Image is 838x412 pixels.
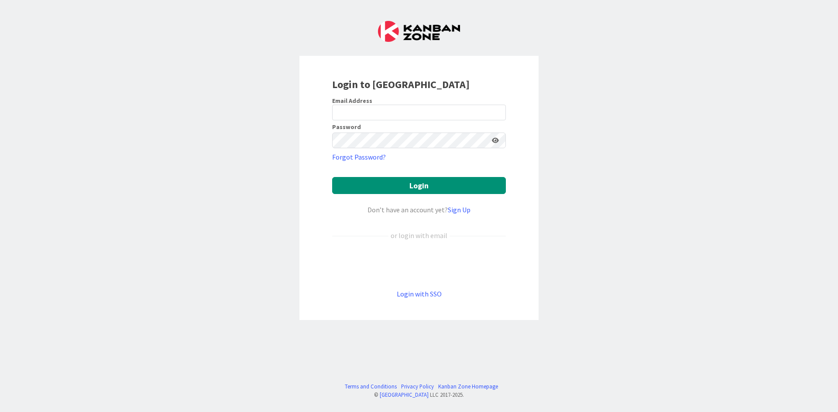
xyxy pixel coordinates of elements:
div: or login with email [388,230,450,241]
a: Login with SSO [397,289,442,298]
iframe: Sign in with Google Button [328,255,510,274]
div: Don’t have an account yet? [332,204,506,215]
a: [GEOGRAPHIC_DATA] [380,391,429,398]
a: Forgot Password? [332,152,386,162]
a: Sign Up [448,205,471,214]
div: © LLC 2017- 2025 . [340,391,498,399]
a: Terms and Conditions [345,382,397,391]
a: Privacy Policy [401,382,434,391]
button: Login [332,177,506,194]
a: Kanban Zone Homepage [438,382,498,391]
label: Email Address [332,97,372,105]
img: Kanban Zone [378,21,460,42]
b: Login to [GEOGRAPHIC_DATA] [332,78,470,91]
label: Password [332,124,361,130]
